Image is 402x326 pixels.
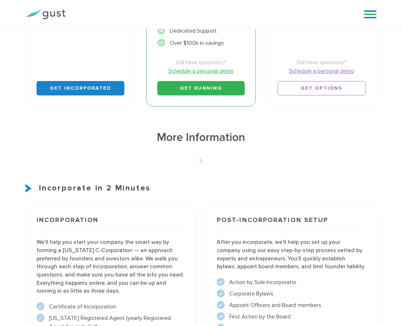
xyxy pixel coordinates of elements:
[25,10,66,19] img: Gust Logo
[217,217,365,231] h3: Post-incorporation setup
[278,81,365,95] a: Get Options
[217,289,365,298] li: Corporate Bylaws
[25,130,377,145] h1: More Information
[278,67,365,75] a: Schedule a personal demo
[157,58,245,67] span: Still have questions?
[217,238,365,271] p: After you incorporate, we’ll help you set up your company using our easy step-by-step process vet...
[25,184,34,193] img: Start Icon X2
[217,278,365,287] li: Action by Sole Incorporator
[37,238,185,295] p: We’ll help you start your company the smart way by forming a [US_STATE] C-Corporation — an approa...
[37,217,185,231] h3: Incorporation
[25,182,377,194] h3: Incorporate in 2 Minutes
[217,312,365,321] li: First Action by the Board
[278,58,365,67] span: Still have questions?
[37,81,124,95] a: Get Incorporated
[157,67,245,75] a: Schedule a personal demo
[157,39,245,47] li: Over $100k in savings
[37,302,185,311] li: Certificate of Incorporation
[157,81,245,95] a: Get Running
[157,27,245,35] li: Dedicated Support
[217,301,365,310] li: Appoint Officers and Board members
